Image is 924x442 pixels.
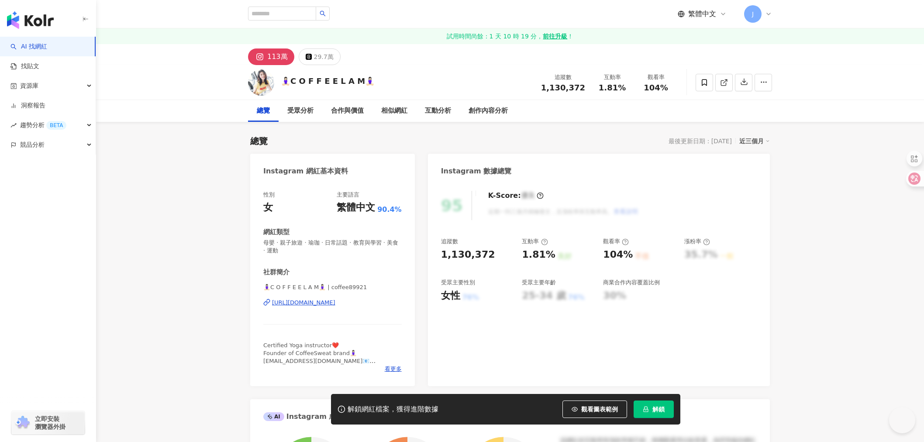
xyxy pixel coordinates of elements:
[263,283,402,291] span: 🧘🏻‍♀️C O F F E E L A M🧘🏻‍♀️ | coffee89921
[603,279,660,287] div: 商業合作內容覆蓋比例
[337,191,359,199] div: 主要語言
[7,11,54,29] img: logo
[257,106,270,116] div: 總覽
[320,10,326,17] span: search
[522,238,548,245] div: 互動率
[14,416,31,430] img: chrome extension
[263,342,393,373] span: Certified Yoga instructor❤️ Founder of CoffeeSweat brand🧘🏻‍♀️ [EMAIL_ADDRESS][DOMAIN_NAME]📧 [PHON...
[348,405,438,414] div: 解鎖網紅檔案，獲得進階數據
[267,51,288,63] div: 113萬
[20,76,38,96] span: 資源庫
[250,135,268,147] div: 總覽
[441,166,512,176] div: Instagram 數據總覽
[287,106,314,116] div: 受眾分析
[599,83,626,92] span: 1.81%
[263,268,290,277] div: 社群簡介
[272,299,335,307] div: [URL][DOMAIN_NAME]
[543,32,567,41] strong: 前往升級
[20,135,45,155] span: 競品分析
[377,205,402,214] span: 90.4%
[644,83,668,92] span: 104%
[96,28,924,44] a: 試用時間尚餘：1 天 10 時 19 分，前往升級！
[425,106,451,116] div: 互動分析
[46,121,66,130] div: BETA
[752,9,754,19] span: J
[263,201,273,214] div: 女
[441,248,495,262] div: 1,130,372
[639,73,672,82] div: 觀看率
[441,238,458,245] div: 追蹤數
[331,106,364,116] div: 合作與價值
[263,299,402,307] a: [URL][DOMAIN_NAME]
[739,135,770,147] div: 近三個月
[441,289,460,303] div: 女性
[522,248,555,262] div: 1.81%
[441,279,475,287] div: 受眾主要性別
[248,48,294,65] button: 113萬
[337,201,375,214] div: 繁體中文
[10,42,47,51] a: searchAI 找網紅
[469,106,508,116] div: 創作內容分析
[11,411,85,435] a: chrome extension立即安裝 瀏覽器外掛
[603,238,629,245] div: 觀看率
[541,73,585,82] div: 追蹤數
[263,228,290,237] div: 網紅類型
[314,51,334,63] div: 29.7萬
[669,138,732,145] div: 最後更新日期：[DATE]
[20,115,66,135] span: 趨勢分析
[652,406,665,413] span: 解鎖
[10,62,39,71] a: 找貼文
[643,406,649,412] span: lock
[10,101,45,110] a: 洞察報告
[381,106,407,116] div: 相似網紅
[581,406,618,413] span: 觀看圖表範例
[263,191,275,199] div: 性別
[684,238,710,245] div: 漲粉率
[281,76,375,86] div: 🧘🏻‍♀️C O F F E E L A M🧘🏻‍♀️
[10,122,17,128] span: rise
[263,239,402,255] span: 母嬰 · 親子旅遊 · 瑜珈 · 日常話題 · 教育與學習 · 美食 · 運動
[562,401,627,418] button: 觀看圖表範例
[522,279,556,287] div: 受眾主要年齡
[634,401,674,418] button: 解鎖
[488,191,544,200] div: K-Score :
[35,415,66,431] span: 立即安裝 瀏覽器外掛
[596,73,629,82] div: 互動率
[263,166,348,176] div: Instagram 網紅基本資料
[688,9,716,19] span: 繁體中文
[603,248,633,262] div: 104%
[248,69,274,96] img: KOL Avatar
[385,365,402,373] span: 看更多
[299,48,341,65] button: 29.7萬
[541,83,585,92] span: 1,130,372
